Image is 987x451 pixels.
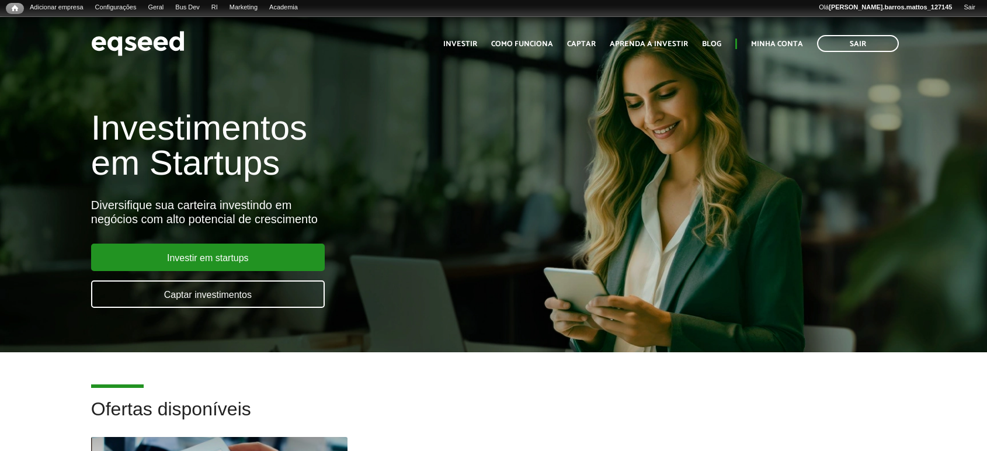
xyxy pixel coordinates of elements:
a: Como funciona [491,40,553,48]
img: EqSeed [91,28,185,59]
a: Blog [702,40,721,48]
a: Captar [567,40,596,48]
h1: Investimentos em Startups [91,110,567,181]
a: RI [206,3,224,12]
a: Aprenda a investir [610,40,688,48]
a: Marketing [224,3,263,12]
h2: Ofertas disponíveis [91,399,896,437]
a: Olá[PERSON_NAME].barros.mattos_127145 [813,3,958,12]
div: Diversifique sua carteira investindo em negócios com alto potencial de crescimento [91,198,567,226]
span: Início [12,4,18,12]
a: Geral [142,3,169,12]
a: Minha conta [751,40,803,48]
a: Adicionar empresa [24,3,89,12]
a: Bus Dev [169,3,206,12]
a: Início [6,3,24,14]
a: Configurações [89,3,143,12]
a: Investir [443,40,477,48]
a: Academia [263,3,304,12]
a: Investir em startups [91,244,325,271]
a: Captar investimentos [91,280,325,308]
a: Sair [958,3,981,12]
strong: [PERSON_NAME].barros.mattos_127145 [829,4,952,11]
a: Sair [817,35,899,52]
